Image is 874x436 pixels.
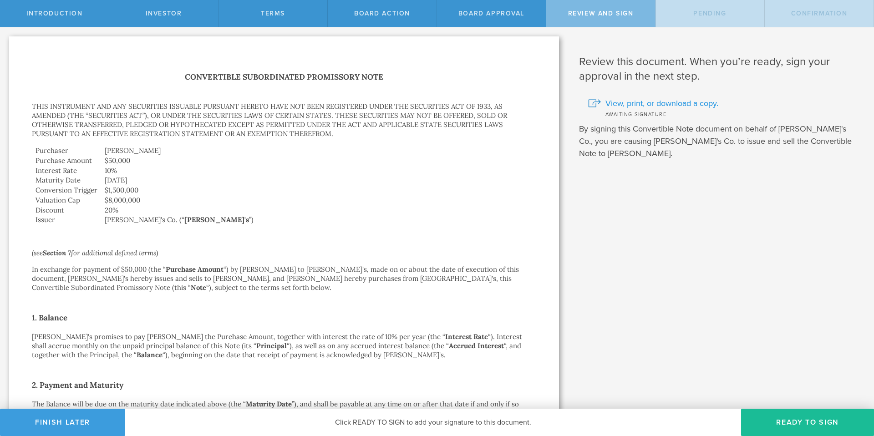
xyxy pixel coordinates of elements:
td: Purchase Amount [32,156,101,166]
td: Valuation Cap [32,195,101,205]
span: Board Approval [458,10,524,17]
button: Ready to Sign [741,409,874,436]
span: Confirmation [791,10,848,17]
strong: Purchase Amount [166,265,224,274]
p: By signing this Convertible Note document on behalf of [PERSON_NAME]'s Co., you are causing [PERS... [579,123,860,160]
td: Maturity Date [32,175,101,185]
p: THIS INSTRUMENT AND ANY SECURITIES ISSUABLE PURSUANT HERETO HAVE NOT BEEN REGISTERED UNDER THE SE... [32,102,536,138]
p: In exchange for payment of $50,000 (the “ “) by [PERSON_NAME] to [PERSON_NAME]'s, made on or abou... [32,265,536,292]
td: $50,000 [101,156,536,166]
strong: Accrued Interest [449,341,504,350]
span: Review and Sign [568,10,634,17]
span: Introduction [26,10,83,17]
span: Investor [146,10,182,17]
h1: Convertible Subordinated Promissory Note [32,71,536,84]
td: [PERSON_NAME] [101,146,536,156]
td: $8,000,000 [101,195,536,205]
span: Terms [261,10,285,17]
td: Interest Rate [32,166,101,176]
strong: Balance [137,350,163,359]
h2: 2. Payment and Maturity [32,378,536,392]
span: Click READY TO SIGN to add your signature to this document. [335,418,531,427]
h2: 1. Balance [32,310,536,325]
h1: Review this document. When you’re ready, sign your approval in the next step. [579,55,860,84]
td: [DATE] [101,175,536,185]
span: View, print, or download a copy. [605,97,718,109]
td: Purchaser [32,146,101,156]
div: Awaiting signature [588,109,860,118]
strong: Note [191,283,206,292]
p: [PERSON_NAME]'s promises to pay [PERSON_NAME] the Purchase Amount, together with interest the rat... [32,332,536,360]
em: (see for additional defined terms) [32,248,158,257]
td: Conversion Trigger [32,185,101,195]
td: Discount [32,205,101,215]
strong: [PERSON_NAME]'s [184,215,249,224]
td: Issuer [32,215,101,225]
span: Board Action [354,10,410,17]
p: The Balance will be due on the maturity date indicated above (the “ ”), and shall be payable at a... [32,400,536,436]
span: Pending [693,10,726,17]
strong: Maturity Date [246,400,292,408]
td: [PERSON_NAME]'s Co. (“ ”) [101,215,536,225]
td: $1,500,000 [101,185,536,195]
strong: Interest Rate [445,332,488,341]
strong: Principal [256,341,287,350]
strong: Section 7 [43,248,71,257]
td: 20% [101,205,536,215]
td: 10% [101,166,536,176]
